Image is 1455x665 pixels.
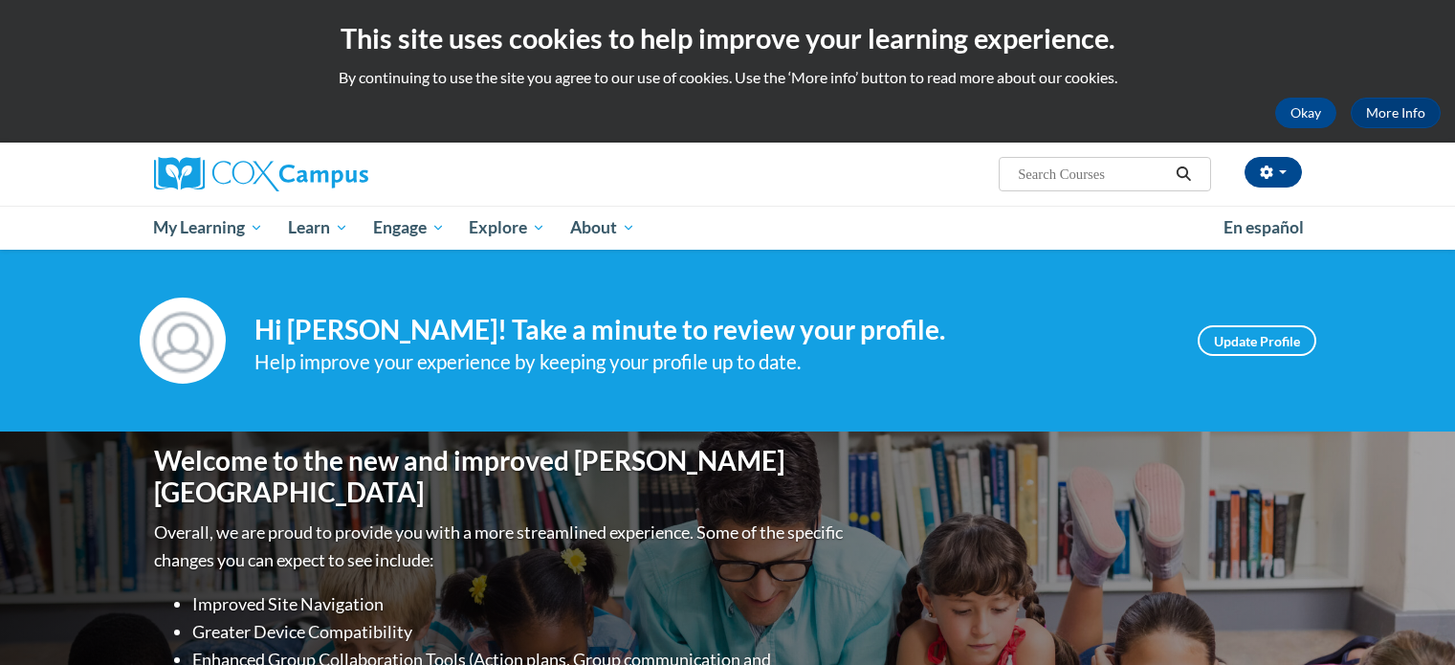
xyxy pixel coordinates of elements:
h2: This site uses cookies to help improve your learning experience. [14,19,1441,57]
a: My Learning [142,206,276,250]
a: En español [1211,208,1316,248]
input: Search Courses [1016,163,1169,186]
div: Main menu [125,206,1331,250]
li: Greater Device Compatibility [192,618,848,646]
a: Learn [276,206,361,250]
a: Update Profile [1198,325,1316,356]
a: Engage [361,206,457,250]
span: My Learning [153,216,263,239]
li: Improved Site Navigation [192,590,848,618]
span: Explore [469,216,545,239]
button: Search [1169,163,1198,186]
a: Explore [456,206,558,250]
span: About [570,216,635,239]
h4: Hi [PERSON_NAME]! Take a minute to review your profile. [254,314,1169,346]
p: By continuing to use the site you agree to our use of cookies. Use the ‘More info’ button to read... [14,67,1441,88]
p: Overall, we are proud to provide you with a more streamlined experience. Some of the specific cha... [154,519,848,574]
img: Profile Image [140,298,226,384]
h1: Welcome to the new and improved [PERSON_NAME][GEOGRAPHIC_DATA] [154,445,848,509]
a: About [558,206,648,250]
a: Cox Campus [154,157,518,191]
button: Account Settings [1245,157,1302,188]
span: Engage [373,216,445,239]
img: Cox Campus [154,157,368,191]
button: Okay [1275,98,1336,128]
span: Learn [288,216,348,239]
span: En español [1224,217,1304,237]
a: More Info [1351,98,1441,128]
iframe: Button to launch messaging window [1378,588,1440,650]
div: Help improve your experience by keeping your profile up to date. [254,346,1169,378]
